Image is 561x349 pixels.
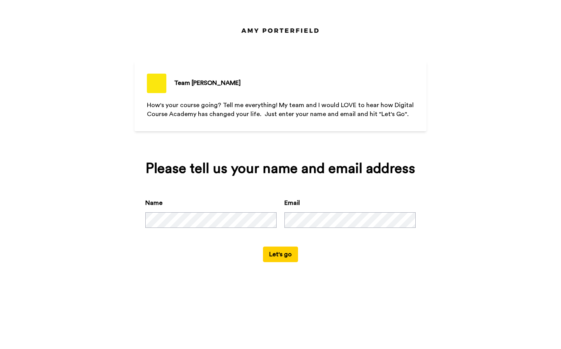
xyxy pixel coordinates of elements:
[263,247,298,262] button: Let's go
[284,198,300,208] label: Email
[147,102,415,117] span: How's your course going? Tell me everything! My team and I would LOVE to hear how Digital Course ...
[145,198,162,208] label: Name
[238,25,323,36] img: https://cdn.bonjoro.com/media/af3a5e9d-e7f1-47a0-8716-9577ec69f443/1ed620ec-a9c0-4d0a-88fd-19bc40...
[145,161,416,176] div: Please tell us your name and email address
[174,78,241,88] div: Team [PERSON_NAME]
